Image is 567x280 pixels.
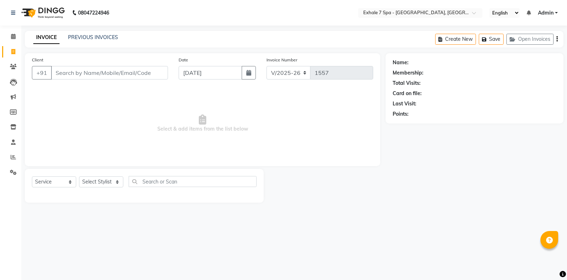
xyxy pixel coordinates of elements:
label: Date [179,57,188,63]
button: Save [479,34,504,45]
div: Card on file: [393,90,422,97]
iframe: chat widget [537,252,560,273]
img: logo [18,3,67,23]
div: Total Visits: [393,79,421,87]
input: Search by Name/Mobile/Email/Code [51,66,168,79]
button: Create New [435,34,476,45]
div: Points: [393,110,409,118]
div: Name: [393,59,409,66]
span: Admin [538,9,554,17]
label: Client [32,57,43,63]
div: Last Visit: [393,100,416,108]
b: 08047224946 [78,3,109,23]
input: Search or Scan [129,176,257,187]
button: Open Invoices [506,34,554,45]
a: INVOICE [33,31,60,44]
div: Membership: [393,69,423,77]
button: +91 [32,66,52,79]
span: Select & add items from the list below [32,88,373,159]
a: PREVIOUS INVOICES [68,34,118,40]
label: Invoice Number [266,57,297,63]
